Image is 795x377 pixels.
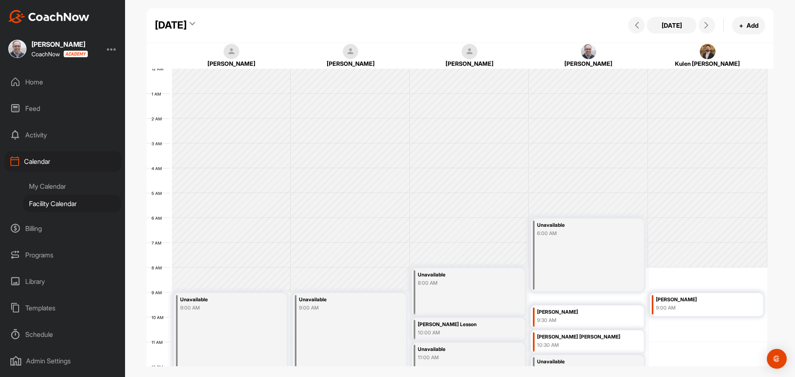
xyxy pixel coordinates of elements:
[147,240,170,245] div: 7 AM
[155,18,187,33] div: [DATE]
[647,17,696,34] button: [DATE]
[537,317,624,324] div: 9:30 AM
[581,44,597,60] img: square_932d9cbb7b458764c1e00beb6d236df2.jpg
[147,66,172,71] div: 12 AM
[183,59,281,68] div: [PERSON_NAME]
[418,329,505,336] div: 10:00 AM
[462,44,477,60] img: square_default-ef6cabf814de5a2bf16c804365e32c732080f9872bdf737d349900a9daf73cf9.png
[537,221,624,230] div: Unavailable
[5,245,121,265] div: Programs
[5,98,121,119] div: Feed
[147,340,171,345] div: 11 AM
[147,191,170,196] div: 5 AM
[418,320,505,329] div: [PERSON_NAME] Lesson
[31,50,88,58] div: CoachNow
[23,178,121,195] div: My Calendar
[5,218,121,239] div: Billing
[540,59,638,68] div: [PERSON_NAME]
[147,216,170,221] div: 6 AM
[537,230,624,237] div: 6:00 AM
[147,91,169,96] div: 1 AM
[656,295,744,305] div: [PERSON_NAME]
[5,324,121,345] div: Schedule
[299,304,386,312] div: 9:00 AM
[5,72,121,92] div: Home
[700,44,715,60] img: square_1d8ce7f0a53508cdc7c5937b4f78ff86.jpg
[343,44,359,60] img: square_default-ef6cabf814de5a2bf16c804365e32c732080f9872bdf737d349900a9daf73cf9.png
[147,141,170,146] div: 3 AM
[767,349,787,369] div: Open Intercom Messenger
[147,116,170,121] div: 2 AM
[656,304,744,312] div: 9:00 AM
[299,295,386,305] div: Unavailable
[180,304,267,312] div: 9:00 AM
[418,279,505,287] div: 8:00 AM
[147,365,171,370] div: 12 PM
[5,151,121,172] div: Calendar
[180,295,267,305] div: Unavailable
[147,315,172,320] div: 10 AM
[63,50,88,58] img: CoachNow acadmey
[8,10,89,23] img: CoachNow
[301,59,400,68] div: [PERSON_NAME]
[420,59,518,68] div: [PERSON_NAME]
[739,21,743,30] span: +
[224,44,239,60] img: square_default-ef6cabf814de5a2bf16c804365e32c732080f9872bdf737d349900a9daf73cf9.png
[537,332,624,342] div: [PERSON_NAME] [PERSON_NAME]
[5,125,121,145] div: Activity
[658,59,757,68] div: Kulen [PERSON_NAME]
[147,166,170,171] div: 4 AM
[5,351,121,371] div: Admin Settings
[147,290,170,295] div: 9 AM
[418,270,505,280] div: Unavailable
[732,17,765,34] button: +Add
[23,195,121,212] div: Facility Calendar
[537,341,624,349] div: 10:30 AM
[418,354,505,361] div: 11:00 AM
[8,40,26,58] img: square_932d9cbb7b458764c1e00beb6d236df2.jpg
[537,357,624,367] div: Unavailable
[418,345,505,354] div: Unavailable
[31,41,88,48] div: [PERSON_NAME]
[537,307,624,317] div: [PERSON_NAME]
[147,265,170,270] div: 8 AM
[5,298,121,318] div: Templates
[5,271,121,292] div: Library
